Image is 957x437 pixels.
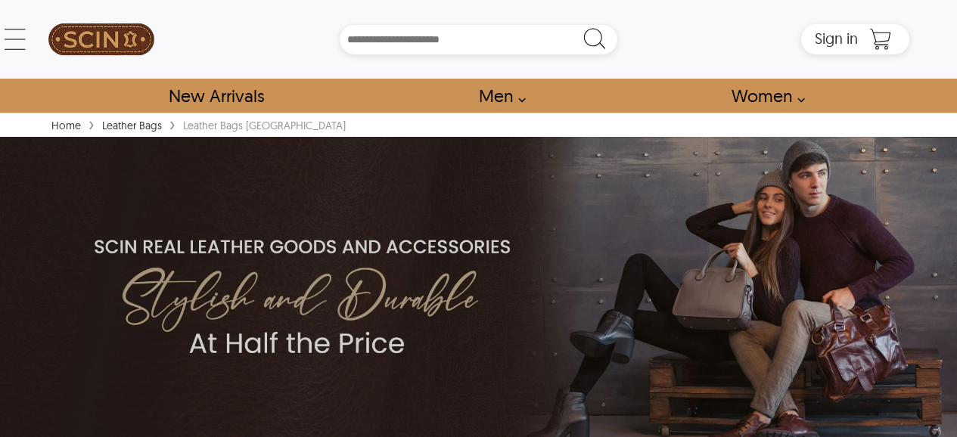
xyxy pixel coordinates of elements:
[48,8,155,71] a: SCIN
[48,119,85,132] a: Home
[179,118,350,133] div: Leather Bags [GEOGRAPHIC_DATA]
[815,29,858,48] span: Sign in
[151,79,281,113] a: Shop New Arrivals
[48,8,154,71] img: SCIN
[89,110,95,137] span: ›
[714,79,813,113] a: Shop Women Leather Jackets
[98,119,166,132] a: Leather Bags
[169,110,176,137] span: ›
[461,79,534,113] a: shop men's leather jackets
[865,28,896,51] a: Shopping Cart
[815,34,858,46] a: Sign in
